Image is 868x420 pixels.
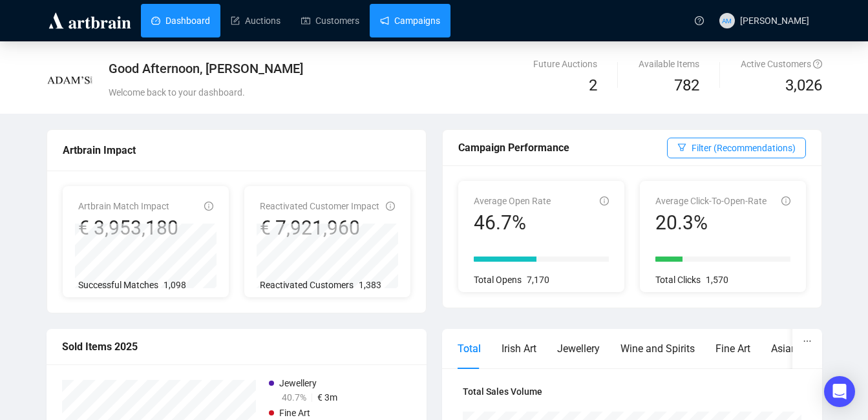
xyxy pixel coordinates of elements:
[824,376,855,407] div: Open Intercom Messenger
[78,280,158,290] span: Successful Matches
[474,211,551,235] div: 46.7%
[600,196,609,205] span: info-circle
[62,339,411,355] div: Sold Items 2025
[533,57,597,71] div: Future Auctions
[47,58,92,103] img: 5f7b3e15015672000c94947a.jpg
[109,85,560,100] div: Welcome back to your dashboard.
[164,280,186,290] span: 1,098
[792,329,822,353] button: ellipsis
[677,143,686,152] span: filter
[655,196,767,206] span: Average Click-To-Open-Rate
[620,341,695,357] div: Wine and Spirits
[715,341,750,357] div: Fine Art
[474,275,522,285] span: Total Opens
[317,392,337,403] span: € 3m
[282,392,306,403] span: 40.7%
[260,280,354,290] span: Reactivated Customers
[78,201,169,211] span: Artbrain Match Impact
[674,76,699,94] span: 782
[458,341,481,357] div: Total
[63,142,410,158] div: Artbrain Impact
[474,196,551,206] span: Average Open Rate
[589,76,597,94] span: 2
[151,4,210,37] a: Dashboard
[380,4,440,37] a: Campaigns
[458,140,667,156] div: Campaign Performance
[260,201,379,211] span: Reactivated Customer Impact
[109,59,560,78] div: Good Afternoon, [PERSON_NAME]
[695,16,704,25] span: question-circle
[692,141,796,155] span: Filter (Recommendations)
[279,378,317,388] span: Jewellery
[386,202,395,211] span: info-circle
[771,341,812,357] div: Asian Art
[803,337,812,346] span: ellipsis
[706,275,728,285] span: 1,570
[260,216,379,240] div: € 7,921,960
[740,16,809,26] span: [PERSON_NAME]
[655,275,701,285] span: Total Clicks
[655,211,767,235] div: 20.3%
[557,341,600,357] div: Jewellery
[813,59,822,68] span: question-circle
[279,408,310,418] span: Fine Art
[359,280,381,290] span: 1,383
[639,57,699,71] div: Available Items
[78,216,178,240] div: € 3,953,180
[741,59,822,69] span: Active Customers
[301,4,359,37] a: Customers
[667,138,806,158] button: Filter (Recommendations)
[463,384,801,399] h4: Total Sales Volume
[527,275,549,285] span: 7,170
[722,15,732,25] span: AM
[785,74,822,98] span: 3,026
[231,4,281,37] a: Auctions
[47,10,133,31] img: logo
[781,196,790,205] span: info-circle
[502,341,536,357] div: Irish Art
[204,202,213,211] span: info-circle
